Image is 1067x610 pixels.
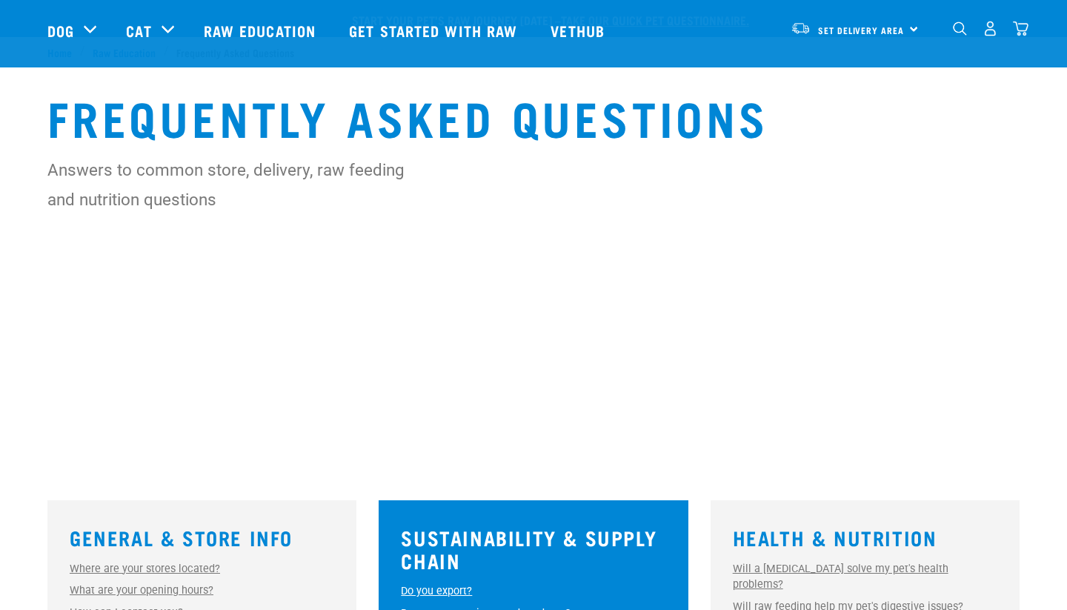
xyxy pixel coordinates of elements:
[818,27,904,33] span: Set Delivery Area
[126,19,151,42] a: Cat
[953,21,967,36] img: home-icon-1@2x.png
[401,526,665,571] h3: Sustainability & Supply Chain
[791,21,811,35] img: van-moving.png
[70,584,213,597] a: What are your opening hours?
[401,585,472,597] a: Do you export?
[1013,21,1028,36] img: home-icon@2x.png
[47,19,74,42] a: Dog
[733,563,948,591] a: Will a [MEDICAL_DATA] solve my pet's health problems?
[334,1,536,60] a: Get started with Raw
[47,90,1020,143] h1: Frequently Asked Questions
[536,1,623,60] a: Vethub
[70,563,220,575] a: Where are your stores located?
[733,526,997,549] h3: Health & Nutrition
[983,21,998,36] img: user.png
[47,155,436,214] p: Answers to common store, delivery, raw feeding and nutrition questions
[70,526,334,549] h3: General & Store Info
[189,1,334,60] a: Raw Education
